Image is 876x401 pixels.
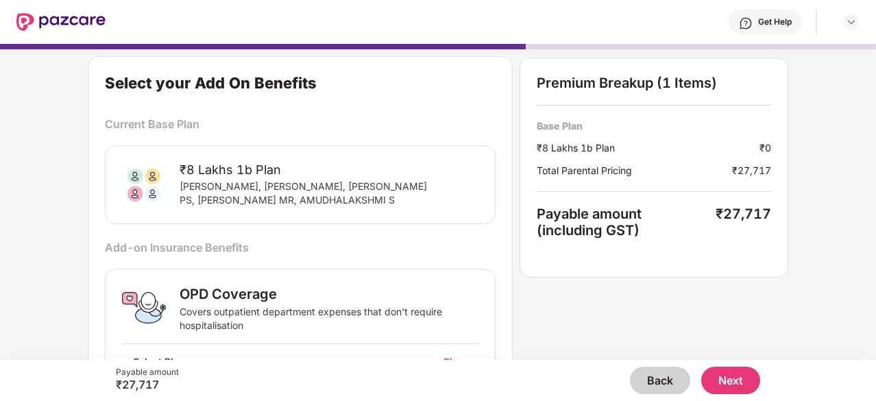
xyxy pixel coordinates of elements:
[537,163,732,178] div: Total Parental Pricing
[759,141,771,155] div: ₹0
[537,141,759,155] div: ₹8 Lakhs 1b Plan
[443,355,478,368] div: Clear
[122,355,196,379] div: Select Plan
[122,163,166,207] img: svg+xml;base64,PHN2ZyB3aWR0aD0iODAiIGhlaWdodD0iODAiIHZpZXdCb3g9IjAgMCA4MCA4MCIgZmlsbD0ibm9uZSIgeG...
[630,367,690,394] button: Back
[716,206,771,239] div: ₹27,717
[537,75,771,91] div: Premium Breakup (1 Items)
[739,16,753,30] img: svg+xml;base64,PHN2ZyBpZD0iSGVscC0zMngzMiIgeG1sbnM9Imh0dHA6Ly93d3cudzMub3JnLzIwMDAvc3ZnIiB3aWR0aD...
[537,119,771,132] div: Base Plan
[180,162,465,177] div: ₹8 Lakhs 1b Plan
[116,367,179,378] div: Payable amount
[846,16,857,27] img: svg+xml;base64,PHN2ZyBpZD0iRHJvcGRvd24tMzJ4MzIiIHhtbG5zPSJodHRwOi8vd3d3LnczLm9yZy8yMDAwL3N2ZyIgd2...
[537,222,640,239] span: (including GST)
[105,117,496,132] div: Current Base Plan
[537,206,716,239] div: Payable amount
[116,378,179,391] div: ₹27,717
[758,16,792,27] div: Get Help
[105,73,496,101] div: Select your Add On Benefits
[180,305,451,332] div: Covers outpatient department expenses that don't require hospitalisation
[105,241,496,255] div: Add-on Insurance Benefits
[16,13,106,31] img: New Pazcare Logo
[180,180,437,207] div: [PERSON_NAME], [PERSON_NAME], [PERSON_NAME] PS, [PERSON_NAME] MR, AMUDHALAKSHMI S
[180,286,478,302] div: OPD Coverage
[732,163,771,178] div: ₹27,717
[122,286,166,330] img: OPD Coverage
[701,367,760,394] button: Next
